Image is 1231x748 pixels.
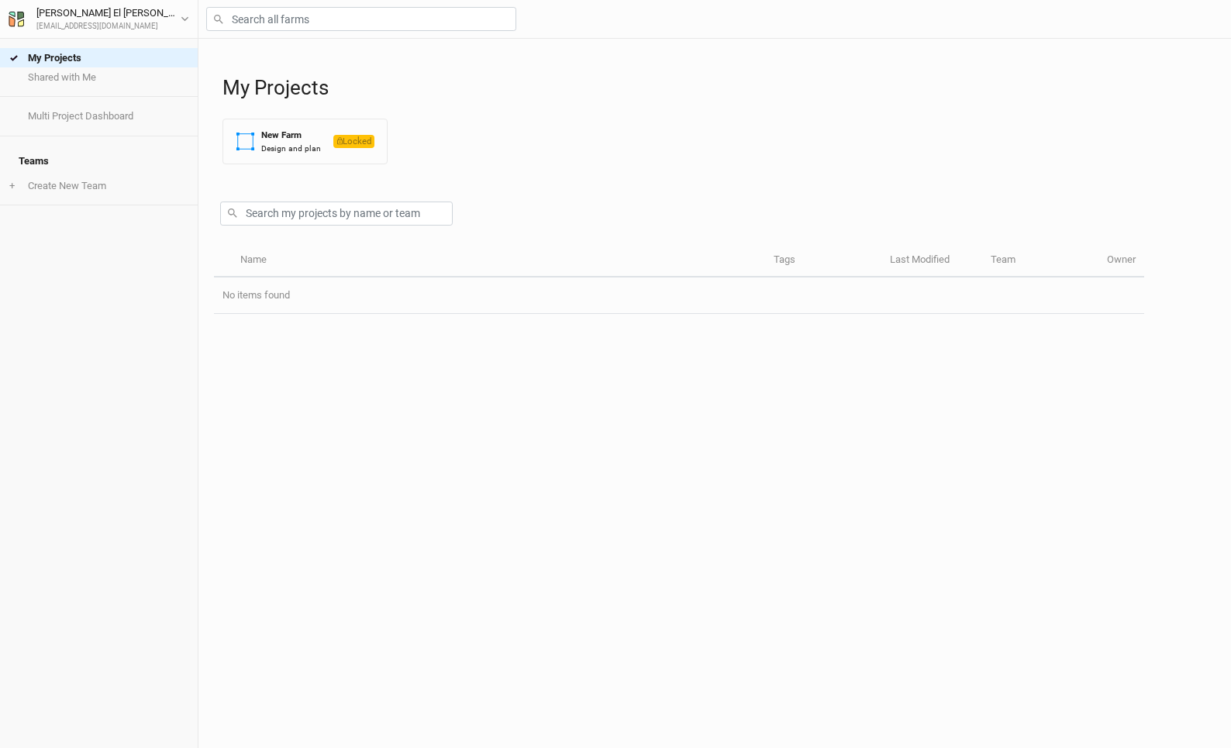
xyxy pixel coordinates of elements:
span: + [9,180,15,192]
input: Search all farms [206,7,516,31]
div: [PERSON_NAME] El [PERSON_NAME] [36,5,181,21]
button: New FarmDesign and planLocked [222,119,388,164]
input: Search my projects by name or team [220,202,453,226]
span: Locked [333,135,374,148]
th: Last Modified [881,244,982,277]
th: Team [982,244,1098,277]
div: New Farm [261,129,321,142]
td: No items found [214,277,1144,314]
div: [EMAIL_ADDRESS][DOMAIN_NAME] [36,21,181,33]
h1: My Projects [222,76,1215,100]
th: Owner [1098,244,1144,277]
th: Tags [765,244,881,277]
h4: Teams [9,146,188,177]
button: [PERSON_NAME] El [PERSON_NAME][EMAIL_ADDRESS][DOMAIN_NAME] [8,5,190,33]
div: Design and plan [261,143,321,154]
th: Name [231,244,764,277]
